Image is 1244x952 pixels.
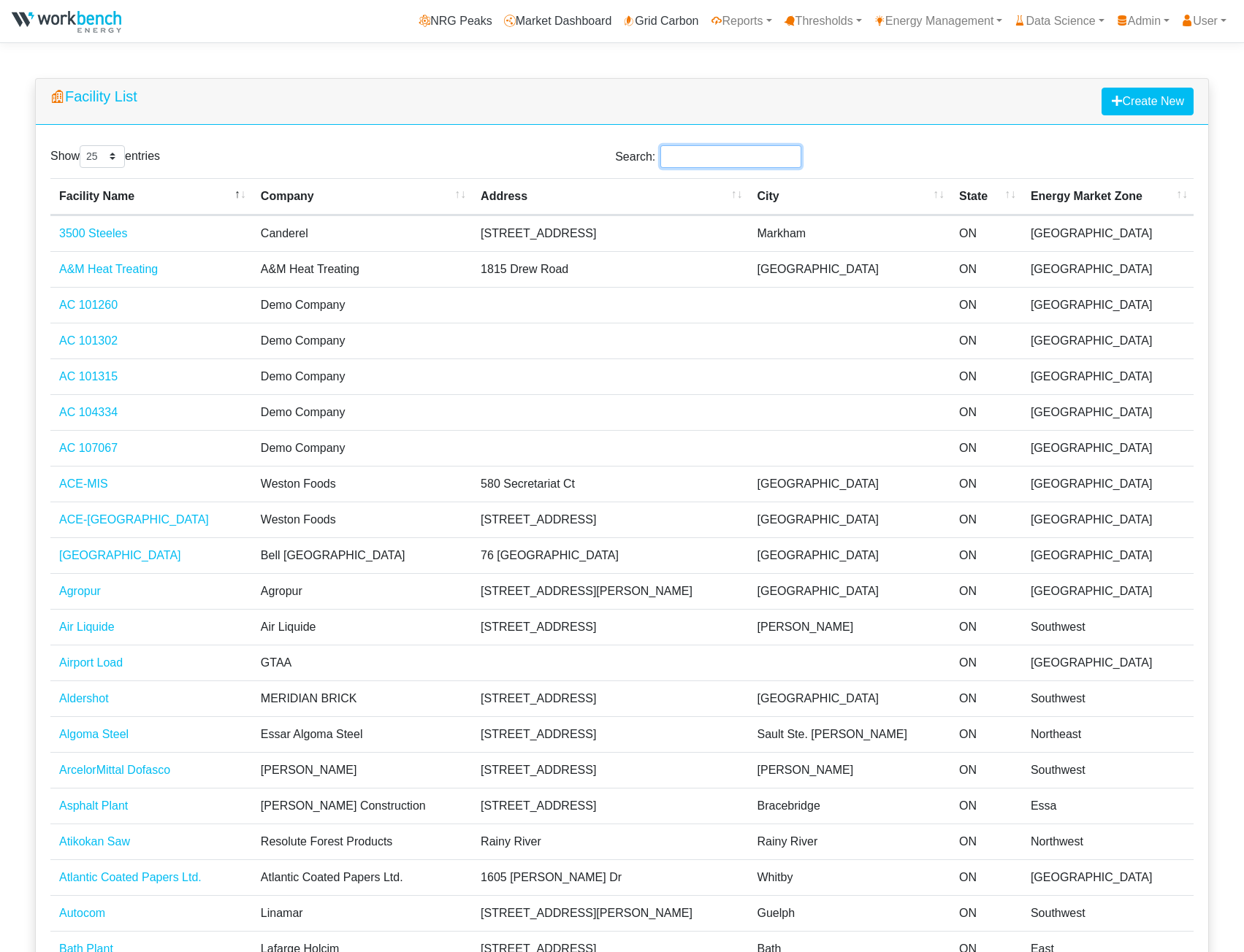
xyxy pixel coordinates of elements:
[472,502,748,537] td: [STREET_ADDRESS]
[59,513,209,526] a: ACE-[GEOGRAPHIC_DATA]
[59,227,127,239] a: 3500 Steeles
[749,680,951,716] td: [GEOGRAPHIC_DATA]
[1102,88,1194,115] a: Create New
[1022,358,1194,394] td: [GEOGRAPHIC_DATA]
[252,824,472,859] td: Resolute Forest Products
[868,7,1009,36] a: Energy Management
[950,430,1022,466] td: ON
[705,7,778,36] a: Reports
[1022,430,1194,466] td: [GEOGRAPHIC_DATA]
[950,358,1022,394] td: ON
[252,502,472,537] td: Weston Foods
[472,752,748,788] td: [STREET_ADDRESS]
[252,645,472,680] td: GTAA
[749,466,951,502] td: [GEOGRAPHIC_DATA]
[1022,178,1194,215] th: Energy Market Zone : activate to sort column ascending
[950,573,1022,609] td: ON
[59,549,181,561] a: [GEOGRAPHIC_DATA]
[1022,716,1194,752] td: Northeast
[59,334,118,347] a: AC 101302
[749,824,951,859] td: Rainy River
[59,907,105,919] a: Autocom
[472,680,748,716] td: [STREET_ADDRESS]
[472,895,748,931] td: [STREET_ADDRESS][PERSON_NAME]
[950,788,1022,824] td: ON
[252,573,472,609] td: Agropur
[950,645,1022,680] td: ON
[1022,502,1194,537] td: [GEOGRAPHIC_DATA]
[950,394,1022,430] td: ON
[1022,215,1194,251] td: [GEOGRAPHIC_DATA]
[252,178,472,215] th: Company : activate to sort column ascending
[749,609,951,645] td: [PERSON_NAME]
[80,145,125,168] select: Showentries
[950,680,1022,716] td: ON
[617,7,704,36] a: Grid Carbon
[472,215,748,251] td: [STREET_ADDRESS]
[778,7,868,36] a: Thresholds
[950,824,1022,859] td: ON
[59,406,118,418] a: AC 104334
[59,477,108,490] a: ACE-MIS
[59,442,118,454] a: AC 107067
[498,7,618,36] a: Market Dashboard
[59,692,109,705] a: Aldershot
[252,358,472,394] td: Demo Company
[950,323,1022,358] td: ON
[950,859,1022,895] td: ON
[749,178,951,215] th: City : activate to sort column ascending
[950,752,1022,788] td: ON
[749,788,951,824] td: Bracebridge
[1022,537,1194,573] td: [GEOGRAPHIC_DATA]
[472,716,748,752] td: [STREET_ADDRESS]
[950,716,1022,752] td: ON
[59,835,130,848] a: Atikokan Saw
[749,573,951,609] td: [GEOGRAPHIC_DATA]
[252,430,472,466] td: Demo Company
[1110,7,1175,36] a: Admin
[472,466,748,502] td: 580 Secretariat Ct
[59,370,118,383] a: AC 101315
[1175,7,1232,36] a: User
[252,680,472,716] td: MERIDIAN BRICK
[1008,7,1110,36] a: Data Science
[50,145,160,168] label: Show entries
[950,609,1022,645] td: ON
[950,287,1022,323] td: ON
[749,502,951,537] td: [GEOGRAPHIC_DATA]
[749,251,951,287] td: [GEOGRAPHIC_DATA]
[950,251,1022,287] td: ON
[472,178,748,215] th: Address : activate to sort column ascending
[252,215,472,251] td: Canderel
[252,716,472,752] td: Essar Algoma Steel
[749,215,951,251] td: Markham
[252,323,472,358] td: Demo Company
[472,788,748,824] td: [STREET_ADDRESS]
[1022,859,1194,895] td: [GEOGRAPHIC_DATA]
[252,859,472,895] td: Atlantic Coated Papers Ltd.
[252,394,472,430] td: Demo Company
[749,752,951,788] td: [PERSON_NAME]
[1022,824,1194,859] td: Northwest
[1022,609,1194,645] td: Southwest
[950,466,1022,502] td: ON
[252,895,472,931] td: Linamar
[749,716,951,752] td: Sault Ste. [PERSON_NAME]
[1022,680,1194,716] td: Southwest
[252,251,472,287] td: A&M Heat Treating
[59,263,158,275] a: A&M Heat Treating
[950,502,1022,537] td: ON
[749,859,951,895] td: Whitby
[950,895,1022,931] td: ON
[1022,466,1194,502] td: [GEOGRAPHIC_DATA]
[252,788,472,824] td: [PERSON_NAME] Construction
[252,287,472,323] td: Demo Company
[950,178,1022,215] th: State : activate to sort column ascending
[413,7,497,36] a: NRG Peaks
[59,299,118,311] a: AC 101260
[50,88,137,105] h5: Facility List
[59,871,202,883] a: Atlantic Coated Papers Ltd.
[472,251,748,287] td: 1815 Drew Road
[472,609,748,645] td: [STREET_ADDRESS]
[252,537,472,573] td: Bell [GEOGRAPHIC_DATA]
